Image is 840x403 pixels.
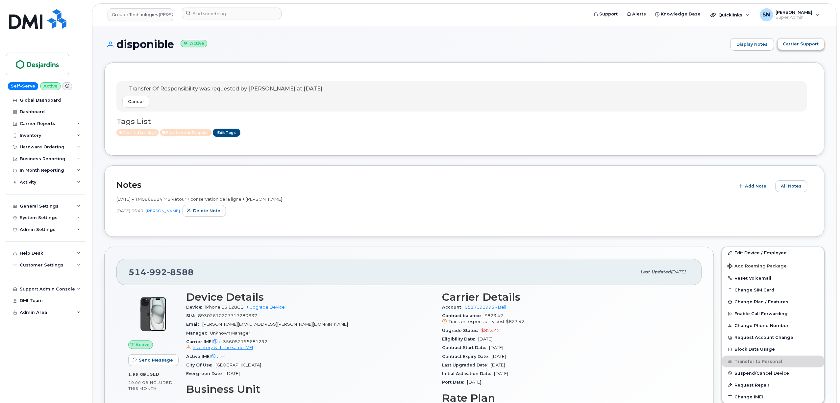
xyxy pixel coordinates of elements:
[722,296,824,308] button: Change Plan / Features
[722,272,824,284] button: Reset Voicemail
[465,305,506,310] a: 0517091995 - Bell
[193,345,253,350] span: Inventory with the same IMEI
[221,354,225,359] span: —
[728,264,787,270] span: Add Roaming Package
[442,313,690,325] span: $823.42
[722,379,824,391] button: Request Repair
[116,129,159,136] span: Active
[722,308,824,320] button: Enable Call Forwarding
[167,267,194,277] span: 8588
[781,183,802,189] span: All Notes
[442,328,481,333] span: Upgrade Status
[776,180,807,192] button: All Notes
[641,269,671,274] span: Last updated
[128,98,144,105] span: Cancel
[246,305,285,310] a: + Upgrade Device
[181,40,207,47] small: Active
[183,205,226,217] button: Delete note
[735,371,789,376] span: Suspend/Cancel Device
[128,354,179,366] button: Send Message
[116,117,812,126] h3: Tags List
[210,331,250,336] span: Unknown Manager
[442,371,494,376] span: Initial Activation Date
[735,180,772,192] button: Add Note
[442,313,484,318] span: Contract balance
[186,371,226,376] span: Evergreen Date
[186,339,223,344] span: Carrier IMEI
[116,196,282,202] span: [DATE] RITM0868914 M5 Retour + conservation de la ligne + [PERSON_NAME]
[186,345,253,350] a: Inventory with the same IMEI
[494,371,508,376] span: [DATE]
[467,380,481,385] span: [DATE]
[186,339,434,351] span: 356052195681292
[722,320,824,332] button: Change Phone Number
[136,341,150,348] span: Active
[128,380,173,391] span: included this month
[745,183,767,189] span: Add Note
[186,363,215,367] span: City Of Use
[202,322,348,327] span: [PERSON_NAME][EMAIL_ADDRESS][PERSON_NAME][DOMAIN_NAME]
[160,129,212,136] span: Active
[146,267,167,277] span: 992
[186,305,205,310] span: Device
[226,371,240,376] span: [DATE]
[491,363,505,367] span: [DATE]
[193,208,220,214] span: Delete note
[449,319,505,324] span: Transfer responsibility cost
[186,331,210,336] span: Manager
[104,38,727,50] h1: disponible
[205,305,244,310] span: iPhone 15 128GB
[722,367,824,379] button: Suspend/Cancel Device
[132,208,143,214] span: 05:40
[442,363,491,367] span: Last Upgraded Date
[146,208,180,213] a: [PERSON_NAME]
[442,291,690,303] h3: Carrier Details
[442,305,465,310] span: Account
[129,86,322,92] span: Transfer Of Responsibility was requested by [PERSON_NAME] at [DATE]
[722,284,824,296] button: Change SIM Card
[478,337,492,341] span: [DATE]
[186,354,221,359] span: Active IMEI
[134,294,173,334] img: iPhone_15_Black.png
[722,247,824,259] a: Edit Device / Employee
[116,180,731,190] h2: Notes
[129,267,194,277] span: 514
[215,363,261,367] span: [GEOGRAPHIC_DATA]
[213,129,240,137] a: Edit Tags
[128,380,149,385] span: 20.00 GB
[186,313,198,318] span: SIM
[442,354,492,359] span: Contract Expiry Date
[186,383,434,395] h3: Business Unit
[735,300,789,305] span: Change Plan / Features
[442,337,478,341] span: Eligibility Date
[481,328,500,333] span: $823.42
[116,208,130,214] span: [DATE]
[722,391,824,403] button: Change IMEI
[671,269,686,274] span: [DATE]
[186,322,202,327] span: Email
[128,372,146,377] span: 1.95 GB
[442,345,489,350] span: Contract Start Date
[139,357,173,363] span: Send Message
[730,38,774,51] a: Display Notes
[722,356,824,367] button: Transfer to Personal
[783,41,819,47] span: Carrier Support
[442,380,467,385] span: Port Date
[492,354,506,359] span: [DATE]
[122,96,149,108] button: Cancel
[735,312,788,316] span: Enable Call Forwarding
[506,319,525,324] span: $823.42
[722,343,824,355] button: Block Data Usage
[198,313,257,318] span: 89302610207717280637
[146,372,160,377] span: used
[778,38,825,50] button: Carrier Support
[186,291,434,303] h3: Device Details
[722,332,824,343] button: Request Account Change
[722,259,824,272] button: Add Roaming Package
[489,345,503,350] span: [DATE]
